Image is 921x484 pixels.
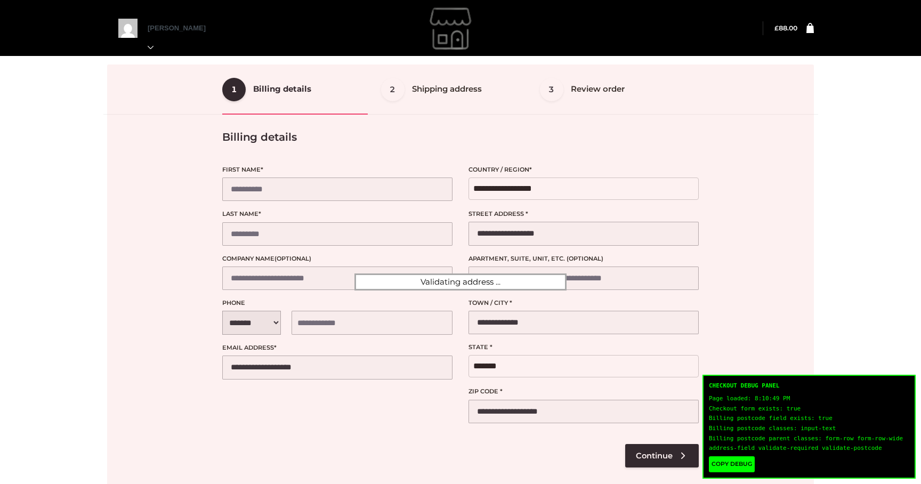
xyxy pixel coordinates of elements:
[709,414,909,424] div: Billing postcode field exists: true
[354,273,567,291] div: Validating address ...
[372,2,532,55] img: oppswimwear
[709,456,755,472] button: COPY DEBUG
[709,394,909,404] div: Page loaded: 8:10:49 PM
[774,24,779,32] span: £
[709,434,909,454] div: Billing postcode parent classes: form-row form-row-wide address-field validate-required validate-...
[709,381,909,391] div: CHECKOUT DEBUG PANEL
[148,24,217,51] a: [PERSON_NAME]
[774,24,797,32] a: £88.00
[709,424,909,434] div: Billing postcode classes: input-text
[709,404,909,414] div: Checkout form exists: true
[774,24,797,32] bdi: 88.00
